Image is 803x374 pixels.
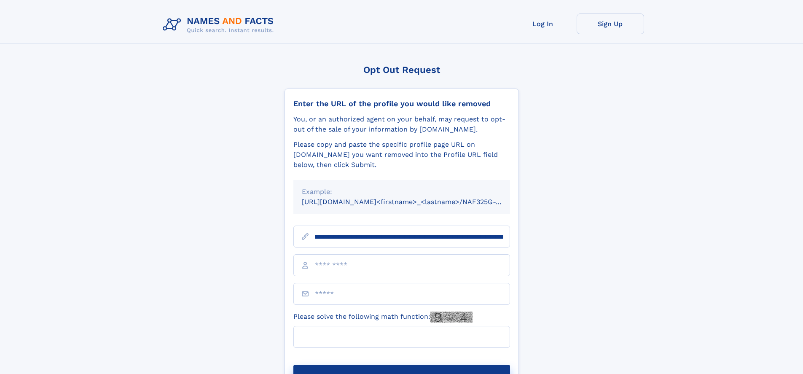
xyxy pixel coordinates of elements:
[159,13,281,36] img: Logo Names and Facts
[293,99,510,108] div: Enter the URL of the profile you would like removed
[302,198,526,206] small: [URL][DOMAIN_NAME]<firstname>_<lastname>/NAF325G-xxxxxxxx
[293,140,510,170] div: Please copy and paste the specific profile page URL on [DOMAIN_NAME] you want removed into the Pr...
[293,312,473,323] label: Please solve the following math function:
[509,13,577,34] a: Log In
[293,114,510,135] div: You, or an authorized agent on your behalf, may request to opt-out of the sale of your informatio...
[302,187,502,197] div: Example:
[577,13,644,34] a: Sign Up
[285,65,519,75] div: Opt Out Request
